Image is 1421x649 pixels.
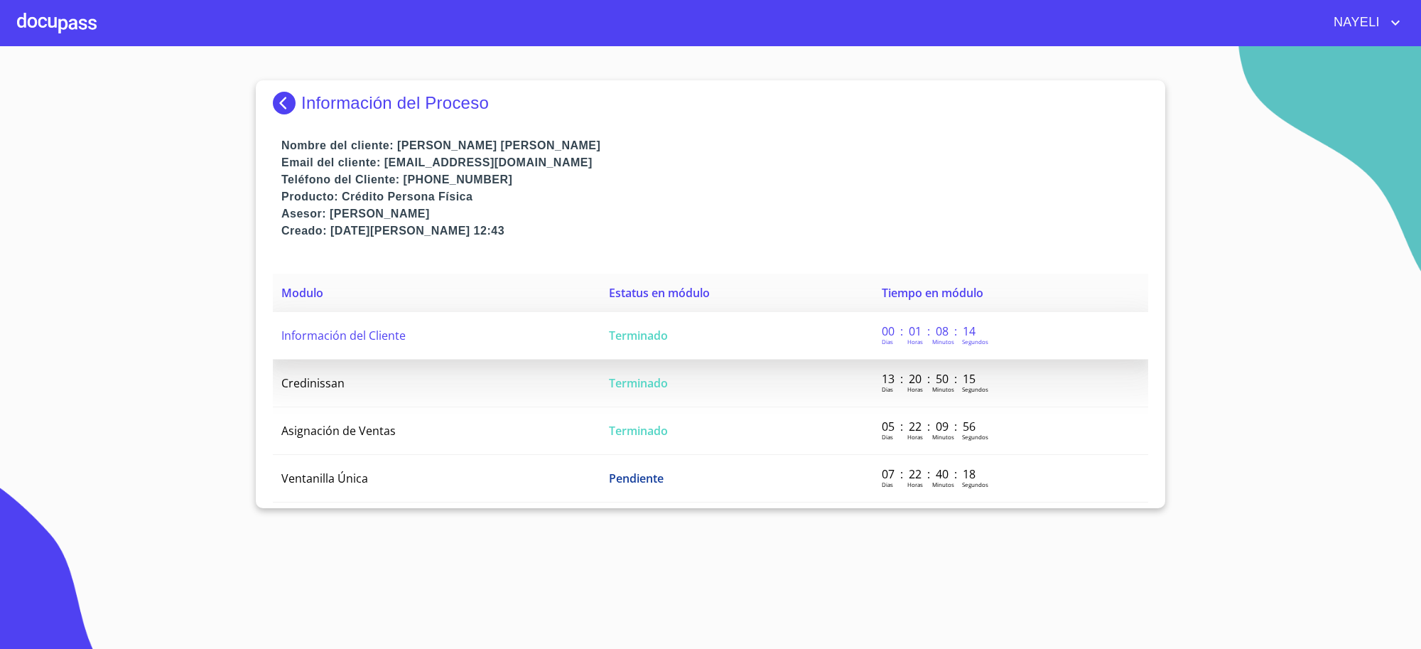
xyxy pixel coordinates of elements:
p: Información del Proceso [301,93,489,113]
p: Horas [907,481,923,488]
p: 07 : 22 : 40 : 18 [882,466,978,482]
span: Terminado [609,375,668,391]
span: Credinissan [281,375,345,391]
p: 13 : 20 : 50 : 15 [882,371,978,387]
p: Producto: Crédito Persona Física [281,188,1148,205]
p: Segundos [962,481,988,488]
p: Dias [882,385,893,393]
p: Nombre del cliente: [PERSON_NAME] [PERSON_NAME] [281,137,1148,154]
p: Minutos [932,433,954,441]
p: Segundos [962,338,988,345]
p: 00 : 01 : 08 : 14 [882,323,978,339]
p: Teléfono del Cliente: [PHONE_NUMBER] [281,171,1148,188]
p: Minutos [932,338,954,345]
p: Dias [882,433,893,441]
span: Estatus en módulo [609,285,710,301]
div: Información del Proceso [273,92,1148,114]
p: Dias [882,481,893,488]
p: 05 : 22 : 09 : 56 [882,419,978,434]
span: Terminado [609,328,668,343]
p: Creado: [DATE][PERSON_NAME] 12:43 [281,222,1148,240]
button: account of current user [1323,11,1404,34]
span: Terminado [609,423,668,439]
span: Información del Cliente [281,328,406,343]
p: Minutos [932,481,954,488]
span: Tiempo en módulo [882,285,983,301]
p: Horas [907,338,923,345]
span: Asignación de Ventas [281,423,396,439]
p: Horas [907,433,923,441]
img: Docupass spot blue [273,92,301,114]
span: Ventanilla Única [281,471,368,486]
p: Segundos [962,433,988,441]
span: NAYELI [1323,11,1387,34]
p: Segundos [962,385,988,393]
p: Minutos [932,385,954,393]
p: Dias [882,338,893,345]
span: Modulo [281,285,323,301]
p: Horas [907,385,923,393]
p: Email del cliente: [EMAIL_ADDRESS][DOMAIN_NAME] [281,154,1148,171]
p: Asesor: [PERSON_NAME] [281,205,1148,222]
span: Pendiente [609,471,664,486]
